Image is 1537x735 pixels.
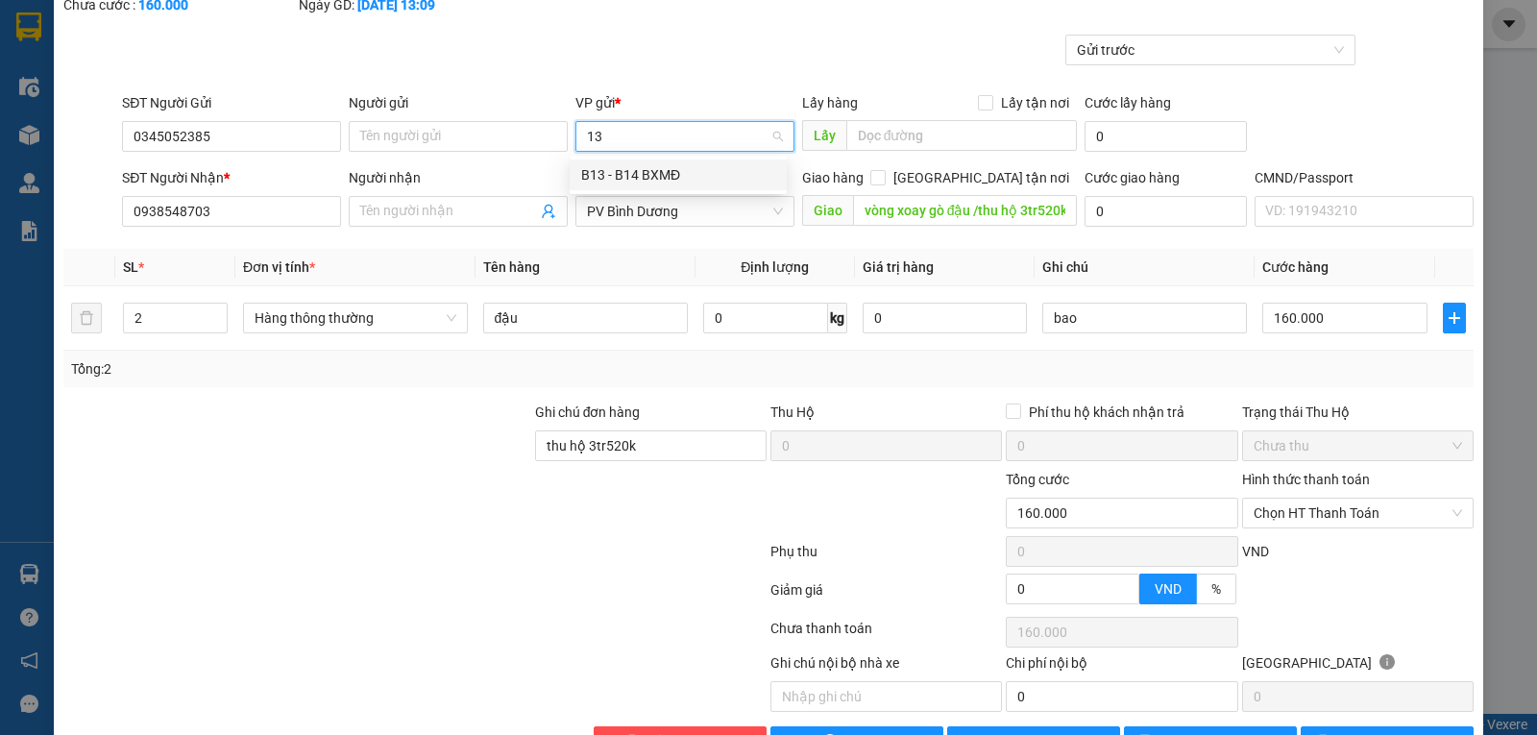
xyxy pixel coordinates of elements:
span: Chưa thu [1254,431,1462,460]
span: PV Bình Dương [587,197,783,226]
input: Cước lấy hàng [1085,121,1247,152]
input: Dọc đường [846,120,1078,151]
span: Giao [802,195,853,226]
img: logo [19,43,44,91]
div: Người gửi [349,92,568,113]
div: B13 - B14 BXMĐ [581,164,775,185]
input: Ghi Chú [1042,303,1247,333]
span: Phí thu hộ khách nhận trả [1021,402,1192,423]
input: Ghi chú đơn hàng [535,430,767,461]
div: Phụ thu [768,541,1004,575]
span: Lấy [802,120,846,151]
span: Thu Hộ [770,404,815,420]
span: VND [1242,544,1269,559]
span: info-circle [1379,654,1395,670]
label: Cước giao hàng [1085,170,1180,185]
span: Giá trị hàng [863,259,934,275]
div: Giảm giá [768,579,1004,613]
button: plus [1443,303,1466,333]
div: Trạng thái Thu Hộ [1242,402,1474,423]
label: Cước lấy hàng [1085,95,1171,110]
span: [GEOGRAPHIC_DATA] tận nơi [886,167,1077,188]
div: SĐT Người Gửi [122,92,341,113]
div: CMND/Passport [1255,167,1474,188]
span: Lấy tận nơi [993,92,1077,113]
span: % [1211,581,1221,597]
div: Ghi chú nội bộ nhà xe [770,652,1002,681]
div: [GEOGRAPHIC_DATA] [1242,652,1474,681]
span: 13:09:24 [DATE] [183,86,271,101]
span: Giao hàng [802,170,864,185]
strong: CÔNG TY TNHH [GEOGRAPHIC_DATA] 214 QL13 - P.26 - Q.BÌNH THẠNH - TP HCM 1900888606 [50,31,156,103]
span: user-add [541,204,556,219]
span: SL [123,259,138,275]
span: plus [1444,310,1465,326]
span: Chọn HT Thanh Toán [1254,499,1462,527]
strong: BIÊN NHẬN GỬI HÀNG HOÁ [66,115,223,130]
input: Nhập ghi chú [770,681,1002,712]
div: Chưa thanh toán [768,618,1004,651]
div: SĐT Người Nhận [122,167,341,188]
span: kg [828,303,847,333]
span: Gửi trước [1077,36,1345,64]
span: Cước hàng [1262,259,1329,275]
div: Chi phí nội bộ [1006,652,1237,681]
span: PV Cư Jút [65,135,108,145]
div: Người nhận [349,167,568,188]
input: VD: Bàn, Ghế [483,303,688,333]
span: Hàng thông thường [255,304,456,332]
input: Cước giao hàng [1085,196,1247,227]
span: Định lượng [741,259,809,275]
span: VND [1155,581,1182,597]
span: Nơi gửi: [19,134,39,161]
input: Dọc đường [853,195,1078,226]
label: Hình thức thanh toán [1242,472,1370,487]
button: delete [71,303,102,333]
span: Tổng cước [1006,472,1069,487]
div: Tổng: 2 [71,358,595,380]
span: Đơn vị tính [243,259,315,275]
span: Lấy hàng [802,95,858,110]
span: Tên hàng [483,259,540,275]
label: Ghi chú đơn hàng [535,404,641,420]
span: CJ08250215 [194,72,271,86]
div: B13 - B14 BXMĐ [570,159,787,190]
th: Ghi chú [1035,249,1255,286]
div: VP gửi [575,92,794,113]
span: Nơi nhận: [147,134,178,161]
